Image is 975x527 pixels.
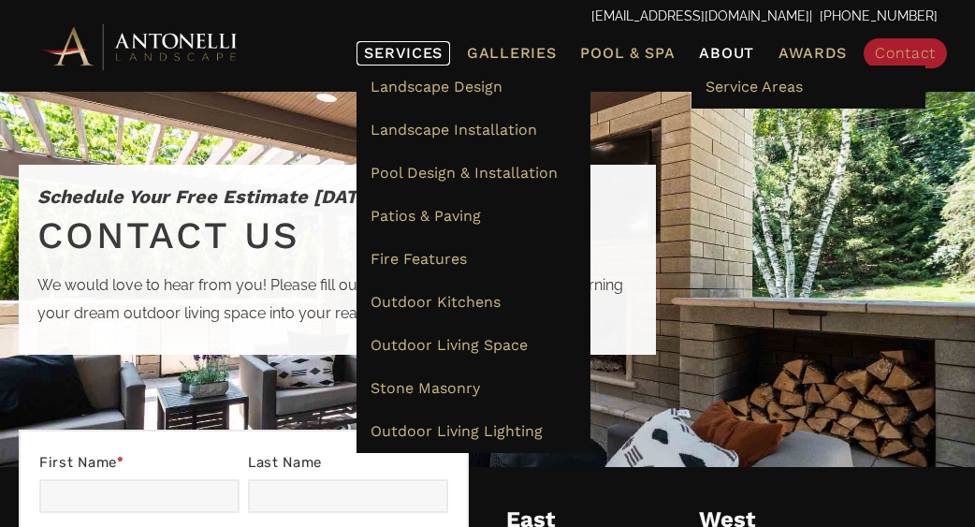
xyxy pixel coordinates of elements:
span: Landscape Design [371,78,502,95]
span: Outdoor Living Lighting [371,422,543,440]
a: Services [357,41,450,66]
a: Patios & Paving [357,195,590,238]
a: Service Areas [691,66,925,109]
p: | [PHONE_NUMBER] [37,5,938,29]
label: First Name [39,450,240,479]
span: Service Areas [706,78,803,95]
a: Outdoor Living Lighting [357,410,590,453]
span: About [699,46,754,61]
span: Outdoor Living Space [371,336,528,354]
img: Antonelli Horizontal Logo [37,21,243,72]
h1: Contact Us [37,210,637,262]
a: About [691,41,762,66]
a: Pool & Spa [573,41,682,66]
a: Pool Design & Installation [357,152,590,195]
a: Contact [864,38,947,68]
a: [EMAIL_ADDRESS][DOMAIN_NAME] [591,8,809,23]
span: Pool Design & Installation [371,164,558,182]
span: Landscape Installation [371,121,537,139]
a: Landscape Installation [357,109,590,152]
span: Galleries [467,44,556,62]
a: Fire Features [357,238,590,281]
span: Pool & Spa [580,44,675,62]
span: Fire Features [371,250,467,268]
label: Last Name [248,450,448,479]
h5: Schedule Your Free Estimate [DATE]! [37,183,637,210]
span: Outdoor Kitchens [371,293,501,311]
a: Awards [771,41,854,66]
a: Galleries [459,41,563,66]
a: Outdoor Kitchens [357,281,590,324]
a: Outdoor Living Space [357,324,590,367]
a: Landscape Design [357,66,590,109]
span: Stone Masonry [371,379,480,397]
span: Contact [875,44,936,62]
p: We would love to hear from you! Please fill out the form below and we'll start turning your dream... [37,271,637,336]
span: Services [364,46,443,61]
a: Stone Masonry [357,367,590,410]
span: Awards [779,44,847,62]
span: Patios & Paving [371,207,481,225]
